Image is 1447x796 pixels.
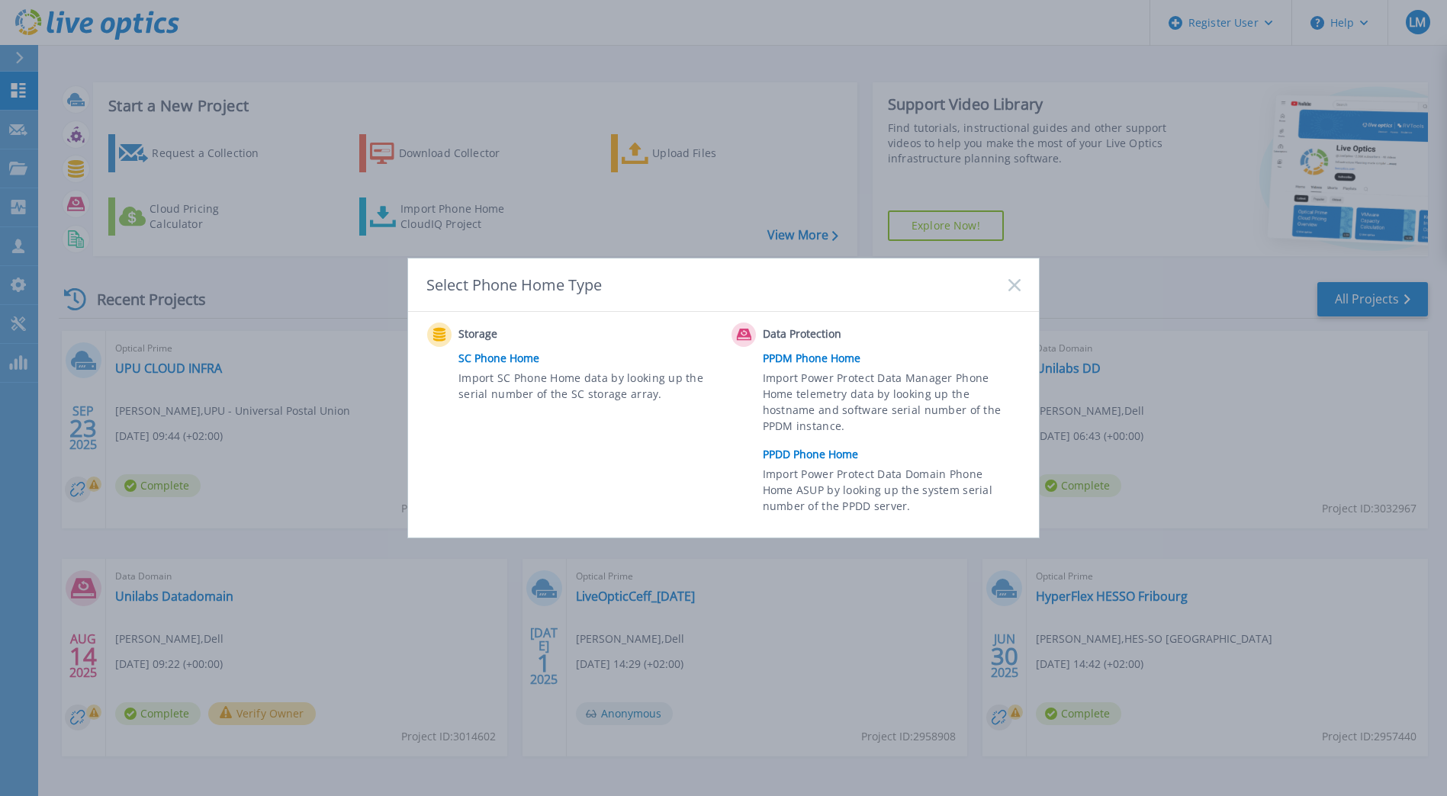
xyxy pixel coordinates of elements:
[458,347,724,370] a: SC Phone Home
[763,466,1017,518] span: Import Power Protect Data Domain Phone Home ASUP by looking up the system serial number of the PP...
[763,326,915,344] span: Data Protection
[763,443,1028,466] a: PPDD Phone Home
[458,326,610,344] span: Storage
[763,347,1028,370] a: PPDM Phone Home
[763,370,1017,440] span: Import Power Protect Data Manager Phone Home telemetry data by looking up the hostname and softwa...
[458,370,712,405] span: Import SC Phone Home data by looking up the serial number of the SC storage array.
[426,274,603,295] div: Select Phone Home Type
